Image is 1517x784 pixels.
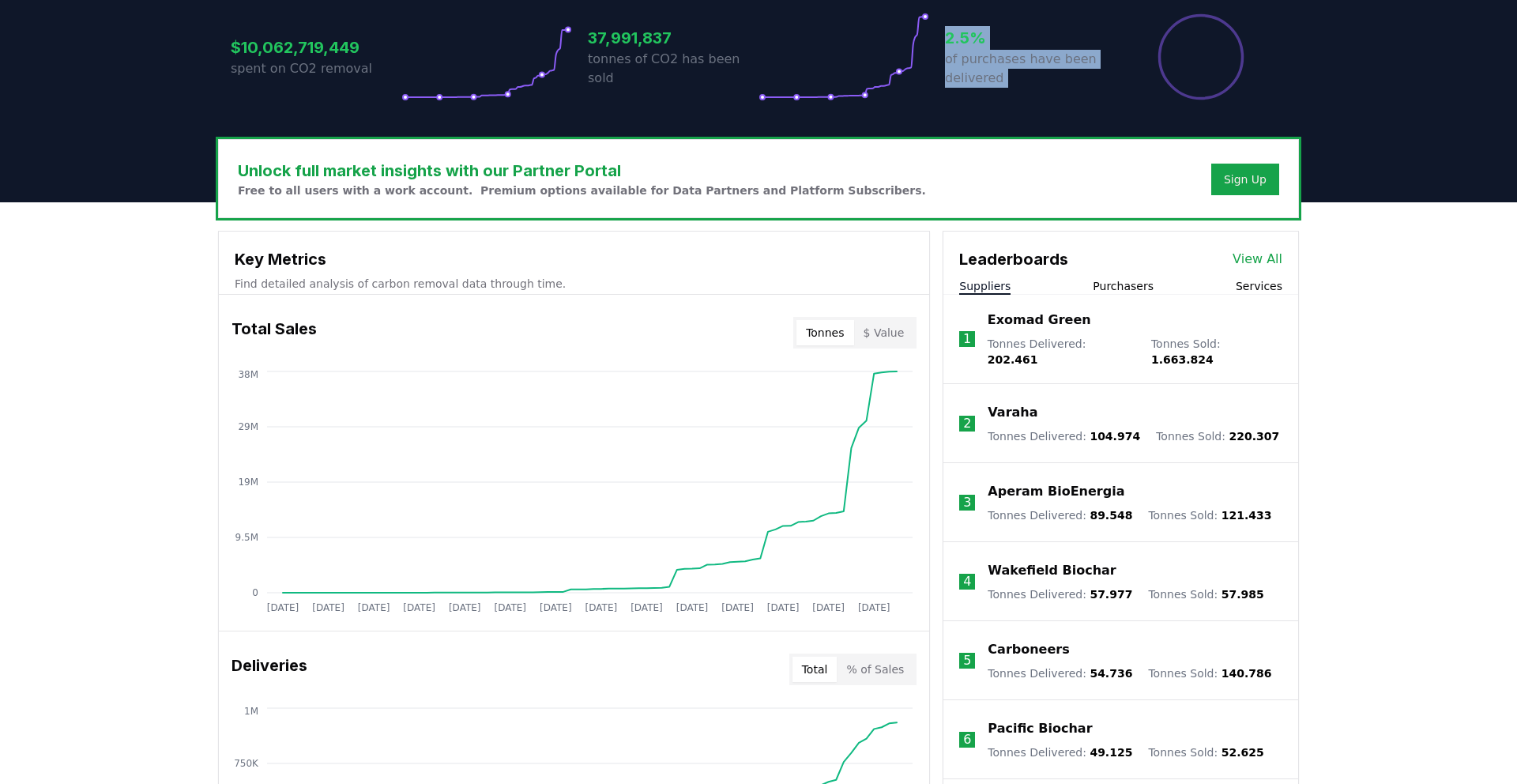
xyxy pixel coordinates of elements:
button: Sign Up [1211,164,1279,195]
tspan: 0 [252,587,258,598]
tspan: [DATE] [449,602,481,613]
button: $ Value [854,320,914,345]
p: Tonnes Sold : [1148,586,1263,602]
tspan: 19M [238,477,258,488]
p: 4 [963,572,971,591]
tspan: [DATE] [358,602,390,613]
tspan: [DATE] [312,602,344,613]
span: 104.974 [1090,430,1140,443]
span: 202.461 [988,353,1038,366]
span: 52.625 [1222,746,1264,759]
button: Suppliers [959,278,1011,294]
tspan: 750K [234,758,259,769]
div: Percentage of sales delivered [1157,13,1245,101]
p: Tonnes Sold : [1148,744,1263,760]
a: Carboneers [988,640,1069,659]
p: Tonnes Delivered : [988,507,1132,523]
tspan: [DATE] [767,602,800,613]
p: 2 [963,414,971,433]
span: 220.307 [1229,430,1279,443]
span: 57.977 [1090,588,1132,601]
tspan: [DATE] [721,602,754,613]
button: Total [792,657,838,682]
tspan: 38M [238,369,258,380]
p: Tonnes Sold : [1151,336,1282,367]
p: Tonnes Sold : [1148,665,1271,681]
a: Varaha [988,403,1037,422]
p: Tonnes Sold : [1148,507,1271,523]
tspan: [DATE] [585,602,618,613]
a: Exomad Green [988,311,1091,330]
tspan: [DATE] [540,602,572,613]
a: View All [1233,250,1282,269]
p: Tonnes Delivered : [988,428,1140,444]
tspan: 9.5M [235,532,258,543]
p: 6 [963,730,971,749]
h3: Leaderboards [959,247,1068,271]
tspan: [DATE] [403,602,435,613]
p: Tonnes Delivered : [988,665,1132,681]
h3: Key Metrics [235,247,913,271]
p: Tonnes Delivered : [988,586,1132,602]
p: 5 [963,651,971,670]
span: 57.985 [1222,588,1264,601]
tspan: 29M [238,421,258,432]
p: spent on CO2 removal [231,59,401,78]
p: 1 [963,330,971,349]
p: of purchases have been delivered [945,50,1116,88]
h3: 37,991,837 [588,26,758,50]
span: 140.786 [1222,667,1272,680]
p: Tonnes Delivered : [988,744,1132,760]
a: Wakefield Biochar [988,561,1116,580]
p: Tonnes Delivered : [988,336,1135,367]
p: tonnes of CO2 has been sold [588,50,758,88]
span: 1.663.824 [1151,353,1214,366]
a: Aperam BioEnergia [988,482,1124,501]
span: 89.548 [1090,509,1132,522]
h3: $10,062,719,449 [231,36,401,59]
h3: Total Sales [232,317,317,349]
p: Tonnes Sold : [1156,428,1279,444]
tspan: 1M [244,706,258,717]
tspan: [DATE] [858,602,890,613]
button: Purchasers [1093,278,1154,294]
button: Tonnes [796,320,853,345]
tspan: [DATE] [812,602,845,613]
h3: Unlock full market insights with our Partner Portal [238,159,926,183]
p: 3 [963,493,971,512]
h3: 2.5% [945,26,1116,50]
tspan: [DATE] [494,602,526,613]
a: Sign Up [1224,171,1267,187]
p: Find detailed analysis of carbon removal data through time. [235,276,913,292]
button: Services [1236,278,1282,294]
a: Pacific Biochar [988,719,1092,738]
tspan: [DATE] [676,602,709,613]
p: Free to all users with a work account. Premium options available for Data Partners and Platform S... [238,183,926,198]
button: % of Sales [837,657,913,682]
tspan: [DATE] [631,602,663,613]
span: 121.433 [1222,509,1272,522]
h3: Deliveries [232,654,307,685]
span: 49.125 [1090,746,1132,759]
span: 54.736 [1090,667,1132,680]
tspan: [DATE] [267,602,299,613]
